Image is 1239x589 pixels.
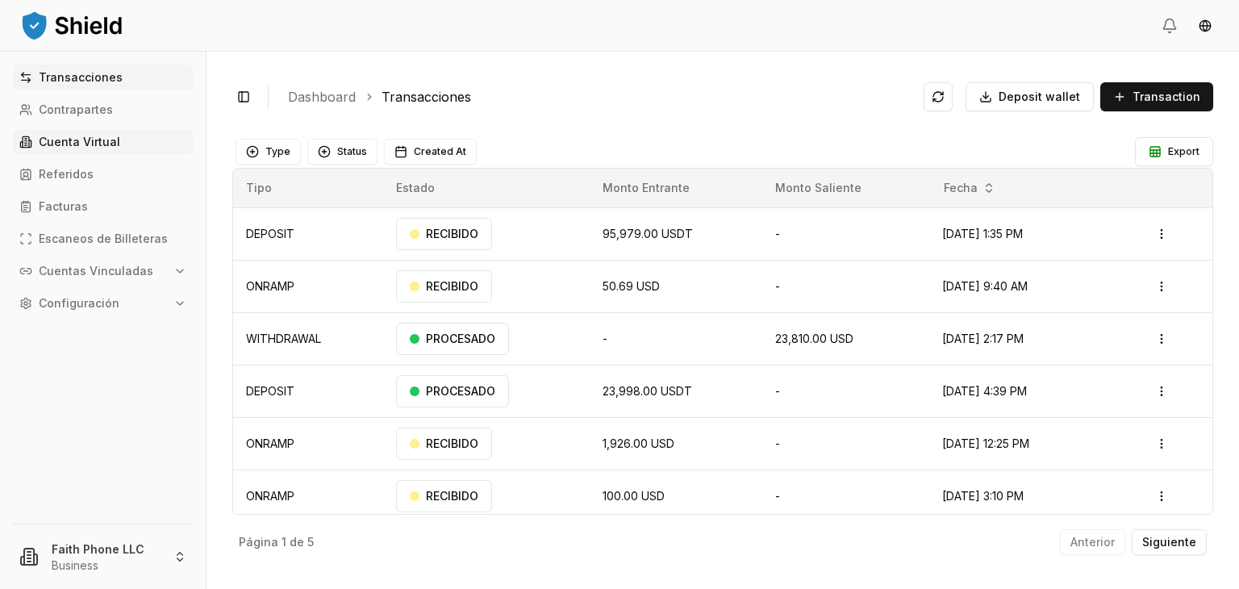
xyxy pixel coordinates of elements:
span: [DATE] 1:35 PM [942,227,1023,240]
span: 23,998.00 USDT [603,384,692,398]
a: Contrapartes [13,97,193,123]
p: Cuentas Vinculadas [39,265,153,277]
a: Transacciones [382,87,471,107]
td: ONRAMP [233,417,383,470]
p: de [290,537,304,548]
div: PROCESADO [396,323,509,355]
span: 1,926.00 USD [603,437,674,450]
a: Cuenta Virtual [13,129,193,155]
p: Escaneos de Billeteras [39,233,168,244]
a: Transacciones [13,65,193,90]
span: Created At [414,145,466,158]
span: [DATE] 2:17 PM [942,332,1024,345]
a: Facturas [13,194,193,219]
a: Escaneos de Billeteras [13,226,193,252]
span: - [775,279,780,293]
p: Facturas [39,201,88,212]
a: Referidos [13,161,193,187]
img: ShieldPay Logo [19,9,124,41]
button: Deposit wallet [966,82,1094,111]
p: Referidos [39,169,94,180]
button: Export [1135,137,1213,166]
button: Configuración [13,290,193,316]
span: 95,979.00 USDT [603,227,693,240]
p: Configuración [39,298,119,309]
p: Business [52,558,161,574]
td: ONRAMP [233,260,383,312]
p: Contrapartes [39,104,113,115]
th: Estado [383,169,590,207]
span: 23,810.00 USD [775,332,853,345]
span: - [775,384,780,398]
div: RECIBIDO [396,480,492,512]
div: RECIBIDO [396,428,492,460]
th: Tipo [233,169,383,207]
div: RECIBIDO [396,218,492,250]
span: Transaction [1133,89,1200,105]
div: PROCESADO [396,375,509,407]
span: - [775,437,780,450]
td: DEPOSIT [233,207,383,260]
p: Faith Phone LLC [52,541,161,558]
td: DEPOSIT [233,365,383,417]
span: - [603,332,607,345]
span: 100.00 USD [603,489,665,503]
th: Monto Entrante [590,169,762,207]
p: 5 [307,537,314,548]
span: [DATE] 3:10 PM [942,489,1024,503]
p: 1 [282,537,286,548]
span: - [775,489,780,503]
button: Cuentas Vinculadas [13,258,193,284]
p: Transacciones [39,72,123,83]
button: Status [307,139,378,165]
button: Faith Phone LLCBusiness [6,531,199,583]
p: Página [239,537,278,548]
p: Siguiente [1142,537,1196,548]
td: ONRAMP [233,470,383,522]
td: WITHDRAWAL [233,312,383,365]
button: Created At [384,139,477,165]
th: Monto Saliente [762,169,929,207]
a: Dashboard [288,87,356,107]
button: Fecha [937,175,1002,201]
span: [DATE] 4:39 PM [942,384,1027,398]
button: Transaction [1100,82,1213,111]
p: Cuenta Virtual [39,136,120,148]
span: 50.69 USD [603,279,660,293]
button: Type [236,139,301,165]
span: [DATE] 12:25 PM [942,437,1029,450]
span: [DATE] 9:40 AM [942,279,1028,293]
nav: breadcrumb [288,87,911,107]
span: - [775,227,780,240]
span: Deposit wallet [999,89,1080,105]
div: RECIBIDO [396,270,492,303]
button: Siguiente [1132,529,1207,555]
